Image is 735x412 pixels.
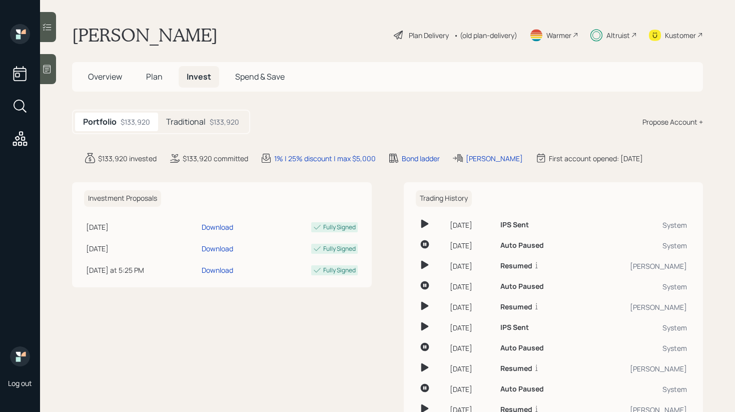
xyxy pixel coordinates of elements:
[98,153,157,164] div: $133,920 invested
[450,384,493,394] div: [DATE]
[586,322,687,333] div: System
[586,240,687,251] div: System
[450,281,493,292] div: [DATE]
[83,117,117,127] h5: Portfolio
[202,222,233,232] div: Download
[187,71,211,82] span: Invest
[606,30,630,41] div: Altruist
[88,71,122,82] span: Overview
[450,220,493,230] div: [DATE]
[466,153,523,164] div: [PERSON_NAME]
[500,385,544,393] h6: Auto Paused
[586,261,687,271] div: [PERSON_NAME]
[500,323,529,332] h6: IPS Sent
[121,117,150,127] div: $133,920
[642,117,703,127] div: Propose Account +
[10,346,30,366] img: retirable_logo.png
[416,190,472,207] h6: Trading History
[450,363,493,374] div: [DATE]
[500,262,532,270] h6: Resumed
[86,243,198,254] div: [DATE]
[586,281,687,292] div: System
[450,240,493,251] div: [DATE]
[586,384,687,394] div: System
[500,364,532,373] h6: Resumed
[8,378,32,388] div: Log out
[500,282,544,291] h6: Auto Paused
[546,30,571,41] div: Warmer
[549,153,643,164] div: First account opened: [DATE]
[450,302,493,312] div: [DATE]
[500,344,544,352] h6: Auto Paused
[323,223,356,232] div: Fully Signed
[586,220,687,230] div: System
[454,30,517,41] div: • (old plan-delivery)
[202,265,233,275] div: Download
[450,322,493,333] div: [DATE]
[274,153,376,164] div: 1% | 25% discount | max $5,000
[586,363,687,374] div: [PERSON_NAME]
[72,24,218,46] h1: [PERSON_NAME]
[402,153,440,164] div: Bond ladder
[166,117,206,127] h5: Traditional
[500,303,532,311] h6: Resumed
[586,302,687,312] div: [PERSON_NAME]
[500,241,544,250] h6: Auto Paused
[86,222,198,232] div: [DATE]
[586,343,687,353] div: System
[235,71,285,82] span: Spend & Save
[323,244,356,253] div: Fully Signed
[450,261,493,271] div: [DATE]
[84,190,161,207] h6: Investment Proposals
[86,265,198,275] div: [DATE] at 5:25 PM
[450,343,493,353] div: [DATE]
[183,153,248,164] div: $133,920 committed
[409,30,449,41] div: Plan Delivery
[202,243,233,254] div: Download
[323,266,356,275] div: Fully Signed
[210,117,239,127] div: $133,920
[146,71,163,82] span: Plan
[500,221,529,229] h6: IPS Sent
[665,30,696,41] div: Kustomer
